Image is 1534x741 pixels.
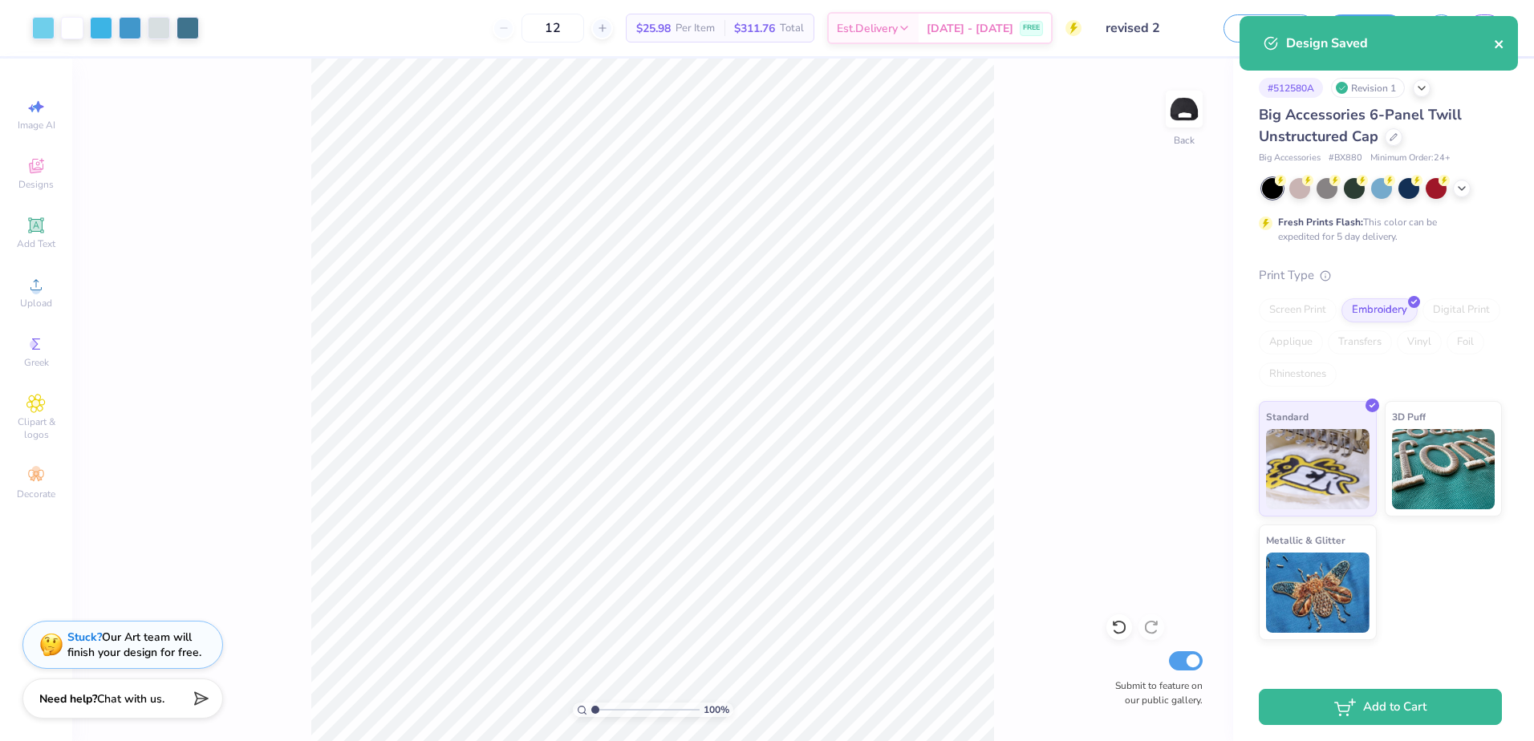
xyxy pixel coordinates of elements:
span: [DATE] - [DATE] [927,20,1013,37]
div: Revision 1 [1331,78,1405,98]
span: Designs [18,178,54,191]
div: Print Type [1259,266,1502,285]
span: 3D Puff [1392,408,1426,425]
div: Our Art team will finish your design for free. [67,630,201,660]
span: # BX880 [1329,152,1362,165]
div: # 512580A [1259,78,1323,98]
label: Submit to feature on our public gallery. [1106,678,1203,707]
span: Standard [1266,408,1309,425]
span: $25.98 [636,20,671,37]
div: Back [1174,133,1195,148]
div: Rhinestones [1259,362,1337,387]
input: – – [521,14,584,43]
span: FREE [1023,22,1040,34]
span: Clipart & logos [8,415,64,441]
div: This color can be expedited for 5 day delivery. [1278,215,1475,244]
span: Metallic & Glitter [1266,532,1345,549]
img: 3D Puff [1392,429,1495,509]
div: Transfers [1328,330,1392,354]
span: $311.76 [734,20,775,37]
button: Add to Cart [1259,689,1502,725]
span: 100 % [704,703,729,717]
div: Design Saved [1286,34,1494,53]
span: Per Item [676,20,715,37]
span: Est. Delivery [837,20,898,37]
span: Chat with us. [97,691,164,707]
img: Back [1168,93,1200,125]
button: close [1494,34,1505,53]
div: Applique [1259,330,1323,354]
div: Digital Print [1422,298,1500,322]
div: Foil [1447,330,1484,354]
span: Image AI [18,119,55,132]
span: Greek [24,356,49,369]
strong: Stuck? [67,630,102,645]
div: Vinyl [1397,330,1442,354]
img: Metallic & Glitter [1266,553,1370,633]
button: Save as [1224,14,1315,43]
span: Add Text [17,237,55,250]
span: Total [780,20,804,37]
span: Minimum Order: 24 + [1370,152,1451,165]
span: Decorate [17,488,55,500]
div: Screen Print [1259,298,1337,322]
strong: Fresh Prints Flash: [1278,216,1363,229]
span: Upload [20,297,52,310]
strong: Need help? [39,691,97,707]
img: Standard [1266,429,1370,509]
span: Big Accessories 6-Panel Twill Unstructured Cap [1259,105,1462,146]
span: Big Accessories [1259,152,1321,165]
input: Untitled Design [1094,12,1211,44]
div: Embroidery [1341,298,1418,322]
